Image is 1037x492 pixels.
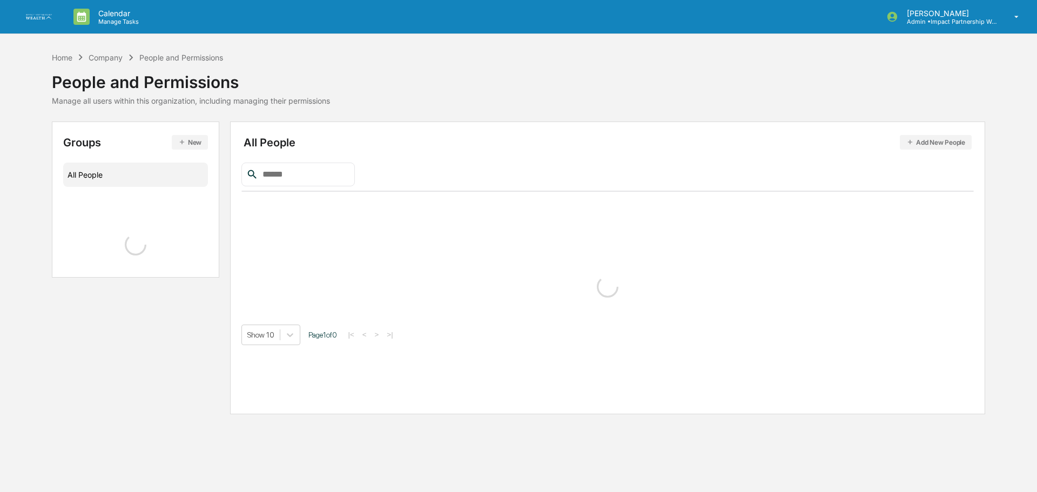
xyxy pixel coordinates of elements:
div: Home [52,53,72,62]
div: All People [68,166,204,184]
p: [PERSON_NAME] [898,9,999,18]
p: Calendar [90,9,144,18]
span: Page 1 of 0 [308,331,337,339]
div: Manage all users within this organization, including managing their permissions [52,96,330,105]
button: New [172,135,208,150]
button: |< [345,330,358,339]
p: Manage Tasks [90,18,144,25]
p: Admin • Impact Partnership Wealth [898,18,999,25]
button: < [359,330,370,339]
button: Add New People [900,135,972,150]
button: >| [383,330,396,339]
div: Company [89,53,123,62]
div: People and Permissions [139,53,223,62]
div: Groups [63,135,208,150]
div: All People [244,135,972,150]
button: > [372,330,382,339]
div: People and Permissions [52,64,330,92]
img: logo [26,14,52,20]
